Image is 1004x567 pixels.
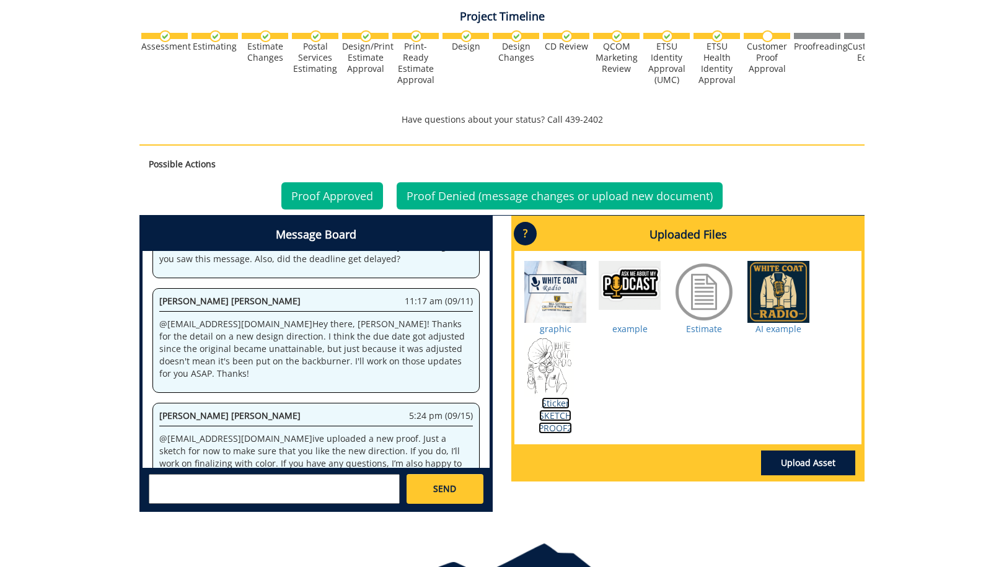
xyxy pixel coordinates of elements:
div: Design/Print Estimate Approval [342,41,389,74]
a: Proof Approved [281,182,383,209]
div: ETSU Identity Approval (UMC) [643,41,690,86]
p: @ [EMAIL_ADDRESS][DOMAIN_NAME] ive uploaded a new proof. Just a sketch for now to make sure that ... [159,433,473,482]
p: @ [EMAIL_ADDRESS][DOMAIN_NAME] Hi [PERSON_NAME], Just making sure you saw this message. Also, did... [159,240,473,265]
h4: Project Timeline [139,11,865,23]
h4: Uploaded Files [514,219,861,251]
a: graphic [540,323,571,335]
div: Estimating [192,41,238,52]
p: @ [EMAIL_ADDRESS][DOMAIN_NAME] Hey there, [PERSON_NAME]! Thanks for the detail on a new design di... [159,318,473,380]
div: Design Changes [493,41,539,63]
p: ? [514,222,537,245]
div: Customer Proof Approval [744,41,790,74]
a: Proof Denied (message changes or upload new document) [397,182,723,209]
span: 5:24 pm (09/15) [409,410,473,422]
img: checkmark [711,30,723,42]
a: Sticker SKETCH PROOF2 [539,397,572,434]
img: checkmark [410,30,422,42]
div: Postal Services Estimating [292,41,338,74]
a: AI example [755,323,801,335]
p: Have questions about your status? Call 439-2402 [139,113,865,126]
a: SEND [407,474,483,504]
img: checkmark [511,30,522,42]
span: [PERSON_NAME] [PERSON_NAME] [159,295,301,307]
div: Assessment [141,41,188,52]
img: checkmark [460,30,472,42]
a: Estimate [686,323,722,335]
a: example [612,323,648,335]
a: Upload Asset [761,451,855,475]
div: CD Review [543,41,589,52]
span: [PERSON_NAME] [PERSON_NAME] [159,410,301,421]
textarea: messageToSend [149,474,400,504]
div: ETSU Health Identity Approval [694,41,740,86]
span: 11:17 am (09/11) [405,295,473,307]
img: checkmark [260,30,271,42]
div: Print-Ready Estimate Approval [392,41,439,86]
div: Customer Edits [844,41,891,63]
h4: Message Board [143,219,490,251]
img: no [762,30,773,42]
div: Proofreading [794,41,840,52]
strong: Possible Actions [149,158,216,170]
img: checkmark [611,30,623,42]
img: checkmark [561,30,573,42]
img: checkmark [159,30,171,42]
img: checkmark [209,30,221,42]
div: Design [443,41,489,52]
span: SEND [433,483,456,495]
div: Estimate Changes [242,41,288,63]
img: checkmark [310,30,322,42]
img: checkmark [360,30,372,42]
img: checkmark [661,30,673,42]
div: QCOM Marketing Review [593,41,640,74]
